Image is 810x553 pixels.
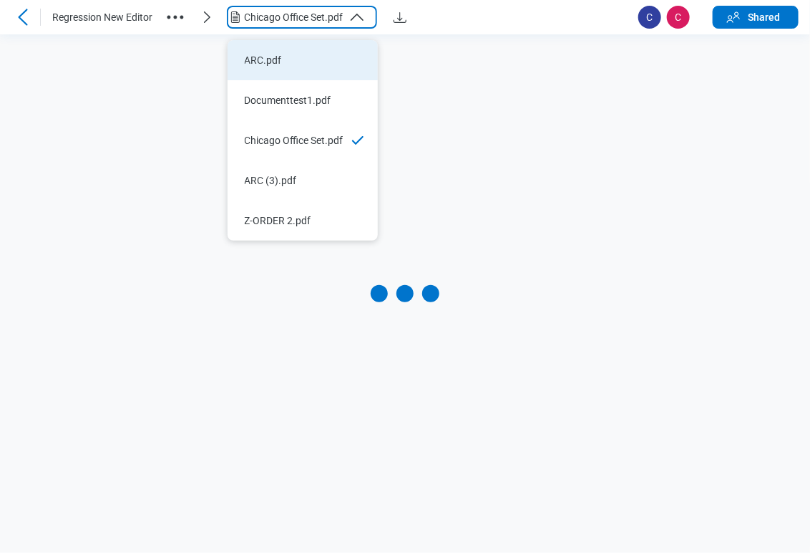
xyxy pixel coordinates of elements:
[245,173,343,188] div: ARC (3).pdf
[244,10,343,24] div: Chicago Office Set.pdf
[227,6,377,29] button: Chicago Office Set.pdf
[245,133,343,148] div: Chicago Office Set.pdf
[371,285,439,302] div: Loading
[245,53,343,67] div: ARC.pdf
[228,40,378,241] ul: Menu
[638,6,661,29] span: C
[245,213,343,228] div: Z-ORDER 2.pdf
[713,6,799,29] button: Shared
[389,6,411,29] button: Download
[52,10,152,24] span: Regression New Editor
[667,6,690,29] span: C
[748,10,781,24] span: Shared
[245,93,343,107] div: Documenttest1.pdf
